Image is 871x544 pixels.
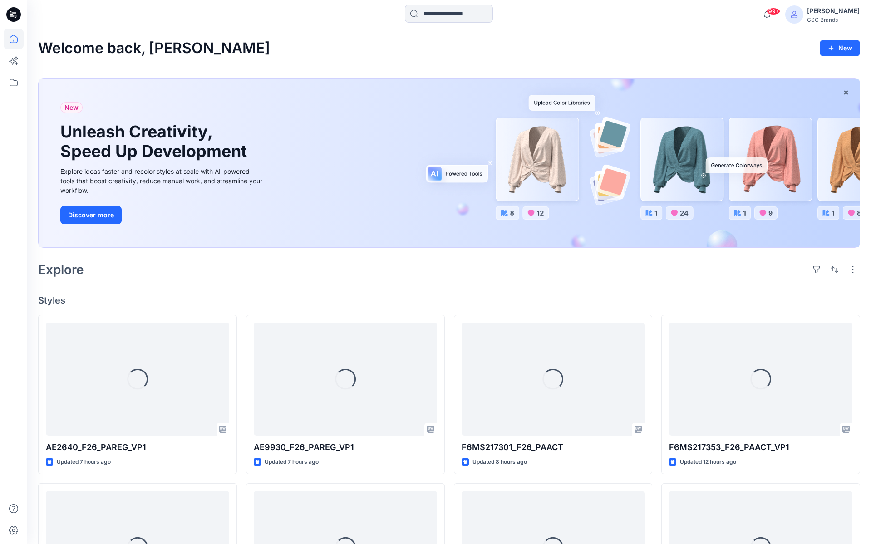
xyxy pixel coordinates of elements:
button: Discover more [60,206,122,224]
p: F6MS217353_F26_PAACT_VP1 [669,441,852,454]
button: New [820,40,860,56]
p: Updated 12 hours ago [680,457,736,467]
div: [PERSON_NAME] [807,5,860,16]
p: Updated 7 hours ago [57,457,111,467]
p: Updated 8 hours ago [472,457,527,467]
div: CSC Brands [807,16,860,23]
h1: Unleash Creativity, Speed Up Development [60,122,251,161]
div: Explore ideas faster and recolor styles at scale with AI-powered tools that boost creativity, red... [60,167,265,195]
svg: avatar [791,11,798,18]
p: AE2640_F26_PAREG_VP1 [46,441,229,454]
span: New [64,102,79,113]
a: Discover more [60,206,265,224]
h2: Explore [38,262,84,277]
p: F6MS217301_F26_PAACT [462,441,645,454]
p: AE9930_F26_PAREG_VP1 [254,441,437,454]
h2: Welcome back, [PERSON_NAME] [38,40,270,57]
span: 99+ [767,8,780,15]
p: Updated 7 hours ago [265,457,319,467]
h4: Styles [38,295,860,306]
